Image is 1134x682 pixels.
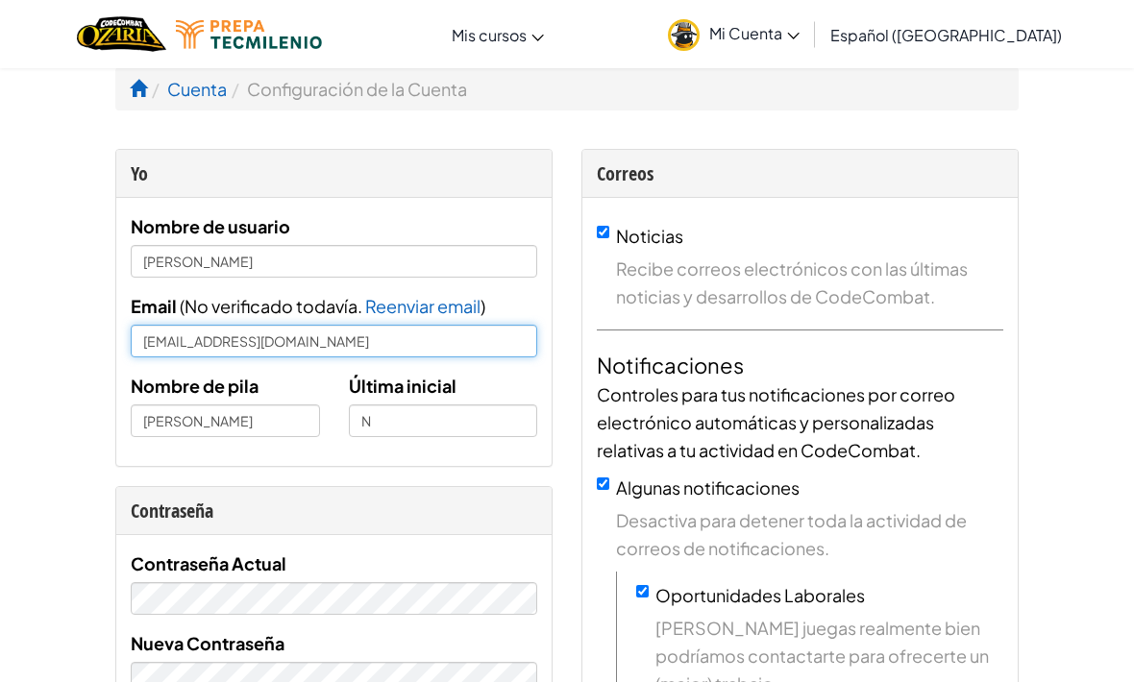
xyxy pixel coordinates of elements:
span: ( [177,295,185,317]
span: Recibe correos electrónicos con las últimas noticias y desarrollos de CodeCombat. [616,255,1003,310]
span: Desactiva para detener toda la actividad de correos de notificaciones. [616,506,1003,562]
a: Mi Cuenta [658,4,809,64]
label: Última inicial [349,372,456,400]
div: Contraseña [131,497,537,524]
label: Nueva Contraseña [131,629,284,657]
a: Mis cursos [442,9,554,61]
span: Español ([GEOGRAPHIC_DATA]) [830,25,1062,45]
span: Mi Cuenta [709,23,800,43]
a: Cuenta [167,78,227,100]
span: No verificado todavía. [185,295,365,317]
label: Nombre de usuario [131,212,290,240]
span: ) [481,295,485,317]
img: Tecmilenio logo [176,20,322,49]
a: Ozaria by CodeCombat logo [77,14,166,54]
a: Español ([GEOGRAPHIC_DATA]) [821,9,1072,61]
img: avatar [668,19,700,51]
label: Noticias [616,225,683,247]
label: Algunas notificaciones [616,476,800,499]
div: Yo [131,159,537,187]
span: Controles para tus notificaciones por correo electrónico automáticas y personalizadas relativas a... [597,383,955,461]
img: Home [77,14,166,54]
h4: Notificaciones [597,350,1003,380]
label: Oportunidades Laborales [655,584,865,606]
span: Mis cursos [452,25,527,45]
li: Configuración de la Cuenta [227,75,467,103]
label: Nombre de pila [131,372,259,400]
div: Correos [597,159,1003,187]
span: Email [131,295,177,317]
label: Contraseña Actual [131,549,286,577]
span: Reenviar email [365,295,481,317]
